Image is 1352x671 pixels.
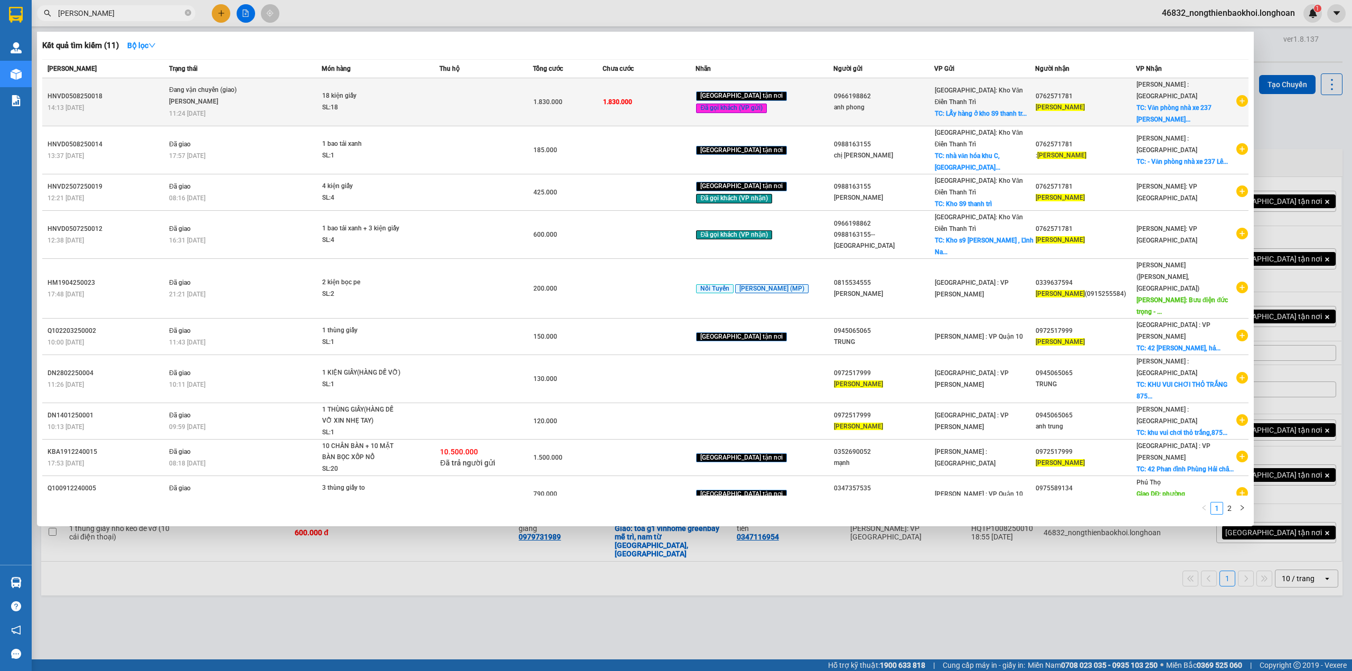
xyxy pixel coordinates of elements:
[696,284,734,294] span: Nối Tuyến
[1236,451,1248,462] span: plus-circle
[185,10,191,16] span: close-circle
[1036,236,1085,244] span: [PERSON_NAME]
[48,181,166,192] div: HNVD2507250019
[935,110,1027,117] span: TC: LẤy hàng ở kho S9 thanh tr...
[322,494,401,506] div: SL: 3
[169,96,248,108] div: [PERSON_NAME]
[169,423,205,431] span: 09:59 [DATE]
[169,484,191,492] span: Đã giao
[1036,325,1135,337] div: 0972517999
[834,410,934,421] div: 0972517999
[935,412,1009,431] span: [GEOGRAPHIC_DATA] : VP [PERSON_NAME]
[935,279,1009,298] span: [GEOGRAPHIC_DATA] : VP [PERSON_NAME]
[322,379,401,390] div: SL: 1
[1137,135,1197,154] span: [PERSON_NAME] : [GEOGRAPHIC_DATA]
[169,279,191,286] span: Đã giao
[322,181,401,192] div: 4 kiện giấy
[119,37,164,54] button: Bộ lọcdown
[440,459,495,467] span: Đã trả người gửi
[1136,65,1162,72] span: VP Nhận
[1137,344,1220,352] span: TC: 42 [PERSON_NAME], hả...
[322,235,401,246] div: SL: 4
[1236,414,1248,426] span: plus-circle
[1137,381,1227,400] span: TC: KHU VUI CHƠI THỎ TRẮNG 875...
[322,102,401,114] div: SL: 18
[169,194,205,202] span: 08:16 [DATE]
[696,453,787,463] span: [GEOGRAPHIC_DATA] tận nơi
[11,42,22,53] img: warehouse-icon
[48,339,84,346] span: 10:00 [DATE]
[1236,502,1248,515] button: right
[185,8,191,18] span: close-circle
[935,448,996,467] span: [PERSON_NAME] : [GEOGRAPHIC_DATA]
[322,441,401,463] div: 10 CHÂN BÀN + 10 MẶT BÀN BỌC XỐP NỔ
[169,448,191,455] span: Đã giao
[934,65,954,72] span: VP Gửi
[48,446,166,458] div: KBA1912240015
[42,40,119,51] h3: Kết quả tìm kiếm ( 11 )
[533,375,557,383] span: 130.000
[834,483,934,494] div: 0347357535
[1236,502,1248,515] li: Next Page
[935,213,1024,232] span: [GEOGRAPHIC_DATA]: Kho Văn Điển Thanh Trì
[1036,459,1085,467] span: [PERSON_NAME]
[322,337,401,348] div: SL: 1
[48,139,166,150] div: HNVD0508250014
[322,65,351,72] span: Món hàng
[127,41,156,50] strong: Bộ lọc
[834,91,934,102] div: 0966198862
[1236,487,1248,499] span: plus-circle
[322,463,401,475] div: SL: 20
[834,150,934,161] div: chị [PERSON_NAME]
[322,482,401,494] div: 3 thùng giấy to
[48,277,166,288] div: HM1904250023
[603,65,634,72] span: Chưa cước
[322,277,401,288] div: 2 kiện bọc pe
[533,333,557,340] span: 150.000
[169,412,191,419] span: Đã giao
[603,98,632,106] span: 1.830.000
[1236,372,1248,384] span: plus-circle
[696,490,787,499] span: [GEOGRAPHIC_DATA] tận nơi
[1035,65,1069,72] span: Người nhận
[1036,91,1135,102] div: 0762571781
[169,339,205,346] span: 11:43 [DATE]
[834,277,934,288] div: 0815534555
[1036,446,1135,458] div: 0972517999
[735,284,809,294] span: [PERSON_NAME] (MP)
[48,381,84,388] span: 11:26 [DATE]
[48,237,84,244] span: 12:38 [DATE]
[1236,282,1248,293] span: plus-circle
[533,285,557,292] span: 200.000
[834,337,934,348] div: TRUNG
[48,91,166,102] div: HNVD0508250018
[322,367,401,379] div: 1 KIỆN GIẤY(HÀNG DỄ VỠ)
[834,446,934,458] div: 0352690052
[169,327,191,334] span: Đã giao
[1224,502,1235,514] a: 2
[1037,152,1086,159] span: [PERSON_NAME]
[11,69,22,80] img: warehouse-icon
[169,381,205,388] span: 10:11 [DATE]
[834,368,934,379] div: 0972517999
[48,423,84,431] span: 10:13 [DATE]
[533,417,557,425] span: 120.000
[11,649,21,659] span: message
[1137,490,1209,509] span: Giao DĐ: phường [GEOGRAPHIC_DATA] - t...
[169,110,205,117] span: 11:24 [DATE]
[1137,225,1197,244] span: [PERSON_NAME]: VP [GEOGRAPHIC_DATA]
[48,104,84,111] span: 14:13 [DATE]
[834,229,934,251] div: 0988163155--[GEOGRAPHIC_DATA]
[48,223,166,235] div: HNVD0507250012
[322,138,401,150] div: 1 bao tải xanh
[439,65,459,72] span: Thu hộ
[834,192,934,203] div: [PERSON_NAME]
[169,291,205,298] span: 21:21 [DATE]
[11,625,21,635] span: notification
[1137,465,1234,473] span: TC: 42 Phan đình Phùng Hải châ...
[834,423,883,430] span: [PERSON_NAME]
[696,104,767,113] span: Đã gọi khách (VP gửi)
[696,182,787,191] span: [GEOGRAPHIC_DATA] tận nơi
[1036,290,1085,297] span: [PERSON_NAME]
[440,448,478,456] span: 10.500.000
